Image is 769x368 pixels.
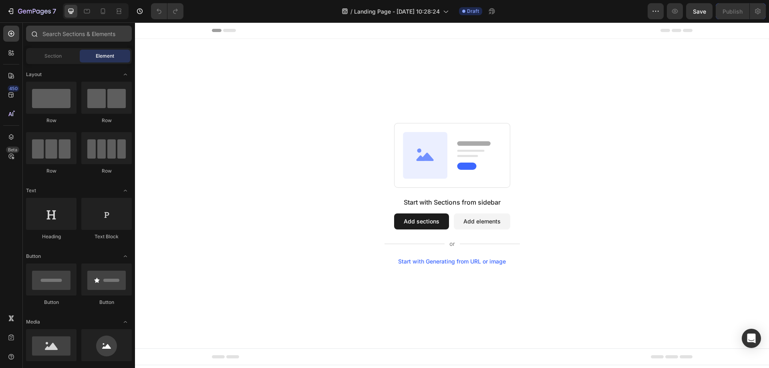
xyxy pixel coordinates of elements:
button: Publish [716,3,749,19]
div: Undo/Redo [151,3,183,19]
div: Row [81,117,132,124]
div: Button [26,299,76,306]
span: Media [26,318,40,326]
div: 450 [8,85,19,92]
div: Row [26,167,76,175]
p: 7 [52,6,56,16]
input: Search Sections & Elements [26,26,132,42]
button: Add elements [319,191,375,207]
div: Start with Sections from sidebar [269,175,366,185]
button: Add sections [259,191,314,207]
span: Landing Page - [DATE] 10:28:24 [354,7,440,16]
div: Row [26,117,76,124]
div: Button [81,299,132,306]
span: Toggle open [119,316,132,328]
div: Row [81,167,132,175]
div: Publish [723,7,743,16]
span: Section [44,52,62,60]
span: Toggle open [119,184,132,197]
div: Heading [26,233,76,240]
span: Layout [26,71,42,78]
div: Start with Generating from URL or image [263,236,371,242]
div: Open Intercom Messenger [742,329,761,348]
button: Save [686,3,713,19]
span: / [350,7,352,16]
span: Toggle open [119,68,132,81]
span: Element [96,52,114,60]
div: Text Block [81,233,132,240]
div: Beta [6,147,19,153]
button: 7 [3,3,60,19]
span: Button [26,253,41,260]
span: Toggle open [119,250,132,263]
iframe: Design area [135,22,769,368]
span: Save [693,8,706,15]
span: Text [26,187,36,194]
span: Draft [467,8,479,15]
